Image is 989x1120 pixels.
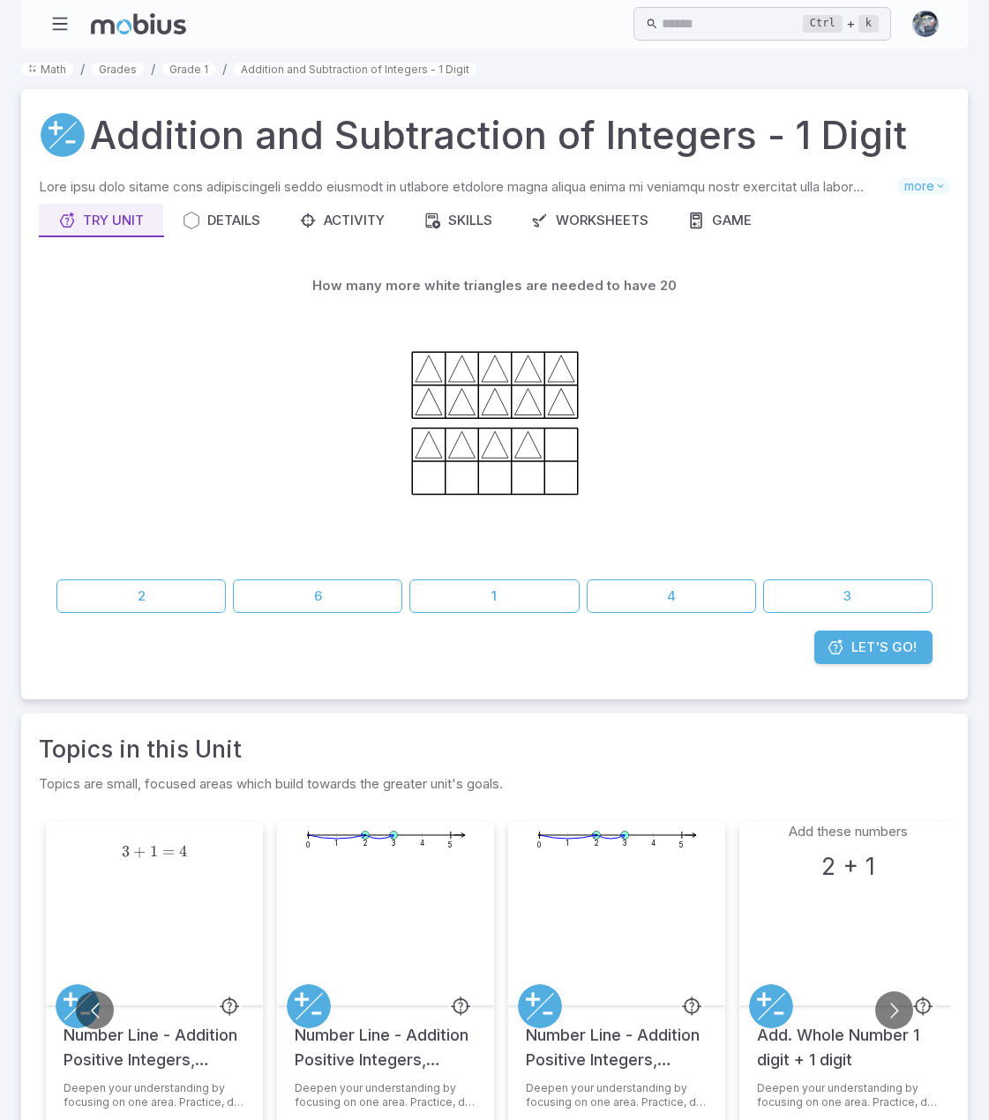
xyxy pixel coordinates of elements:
button: 2 [56,579,226,613]
h5: Number Line - Addition Positive Integers, Movement Image to Equation [526,1005,708,1072]
div: + [803,13,879,34]
a: Addition and Subtraction of Integers - 1 Digit [234,63,476,76]
p: Deepen your understanding by focusing on one area. Practice, do speed drills or download a worksh... [64,1081,245,1109]
a: Grade 1 [162,63,215,76]
kbd: Ctrl [803,15,843,33]
li: / [80,59,85,78]
p: Lore ipsu dolo sitame cons adipiscingeli seddo eiusmodt in utlabore etdolore magna aliqua enima m... [39,177,897,197]
a: Addition and Subtraction [287,983,331,1027]
h3: 2 + 1 [821,848,875,884]
text: 2 [595,839,599,847]
span: = [162,842,175,861]
button: 6 [233,579,402,613]
a: Let's Go! [814,631,933,664]
nav: breadcrumb [21,59,968,78]
li: / [222,59,227,78]
p: Deepen your understanding by focusing on one area. Practice, do speed drills or download a worksh... [757,1081,939,1109]
p: Add these numbers [789,822,908,841]
span: 3 [122,842,130,861]
a: Math [21,63,73,76]
button: 1 [409,579,579,613]
h5: Number Line - Addition Positive Integers, Movement Image to Answer [295,1005,476,1072]
span: 4 [179,842,187,861]
button: Go to next slide [875,991,913,1029]
button: 3 [763,579,933,613]
p: Topics are small, focused areas which build towards the greater unit's goals. [39,773,950,794]
text: 4 [420,839,424,847]
div: Game [687,211,752,230]
button: Go to previous slide [76,991,114,1029]
p: Deepen your understanding by focusing on one area. Practice, do speed drills or download a worksh... [526,1081,708,1109]
text: 5 [679,840,683,849]
span: 1 [150,842,158,861]
p: How many more white triangles are needed to have 20 [312,276,677,295]
text: 3 [392,839,395,847]
kbd: k [858,15,879,33]
div: Details [183,211,260,230]
img: andrew.jpg [912,11,939,37]
text: 1 [566,839,569,847]
a: Addition and Subtraction [749,983,793,1027]
span: Let's Go! [851,638,917,657]
span: + [133,842,146,861]
text: 1 [334,839,338,847]
text: 0 [306,840,310,849]
text: 5 [448,840,452,849]
div: Activity [299,211,385,230]
p: Deepen your understanding by focusing on one area. Practice, do speed drills or download a worksh... [295,1081,476,1109]
a: Topics in this Unit [39,731,242,766]
div: Skills [423,211,492,230]
h5: Add. Whole Number 1 digit + 1 digit [757,1005,939,1072]
a: Addition and Subtraction [518,983,562,1027]
a: Grades [92,63,144,76]
a: Addition and Subtraction [39,111,86,159]
text: 2 [363,839,368,847]
button: 4 [587,579,756,613]
text: 0 [537,840,541,849]
li: / [151,59,155,78]
div: Try Unit [58,211,144,230]
h5: Number Line - Addition Positive Integers, Equation to Movement Image [64,1005,245,1072]
a: Addition and Subtraction [56,983,100,1027]
h1: Addition and Subtraction of Integers - 1 Digit [90,107,907,163]
div: Worksheets [531,211,648,230]
text: 4 [651,839,656,847]
text: 3 [623,839,626,847]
